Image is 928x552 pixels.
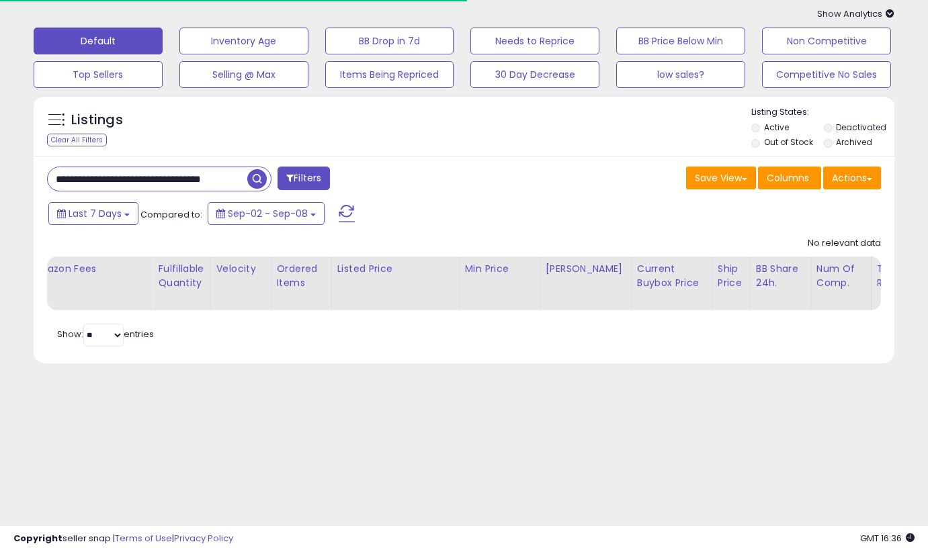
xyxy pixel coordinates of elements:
span: Last 7 Days [69,207,122,220]
button: Competitive No Sales [762,61,891,88]
button: Top Sellers [34,61,163,88]
div: Total Rev. [877,262,926,290]
div: Current Buybox Price [637,262,706,290]
strong: Copyright [13,532,62,545]
span: Show: entries [57,328,154,340]
div: [PERSON_NAME] [546,262,626,276]
button: Last 7 Days [48,202,138,225]
button: Needs to Reprice [470,28,599,54]
div: No relevant data [808,237,881,250]
span: 2025-09-16 16:36 GMT [860,532,915,545]
div: seller snap | | [13,533,233,545]
button: Non Competitive [762,28,891,54]
button: Filters [278,167,330,190]
a: Terms of Use [115,532,172,545]
div: Velocity [216,262,265,276]
div: Num of Comp. [816,262,866,290]
p: Listing States: [751,106,894,119]
div: Min Price [465,262,534,276]
label: Deactivated [836,122,886,133]
div: Listed Price [337,262,454,276]
span: Columns [767,171,809,185]
button: Sep-02 - Sep-08 [208,202,325,225]
div: Fulfillable Quantity [158,262,204,290]
button: BB Drop in 7d [325,28,454,54]
span: Show Analytics [817,7,894,20]
div: Ship Price [718,262,745,290]
button: Selling @ Max [179,61,308,88]
div: BB Share 24h. [756,262,805,290]
button: Columns [758,167,821,189]
label: Archived [836,136,872,148]
h5: Listings [71,111,123,130]
button: Default [34,28,163,54]
button: Save View [686,167,756,189]
button: 30 Day Decrease [470,61,599,88]
button: Inventory Age [179,28,308,54]
a: Privacy Policy [174,532,233,545]
span: Sep-02 - Sep-08 [228,207,308,220]
div: Amazon Fees [30,262,146,276]
div: Ordered Items [277,262,326,290]
label: Active [764,122,789,133]
div: Clear All Filters [47,134,107,146]
button: Items Being Repriced [325,61,454,88]
button: Actions [823,167,881,189]
span: Compared to: [140,208,202,221]
button: BB Price Below Min [616,28,745,54]
button: low sales? [616,61,745,88]
label: Out of Stock [764,136,813,148]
